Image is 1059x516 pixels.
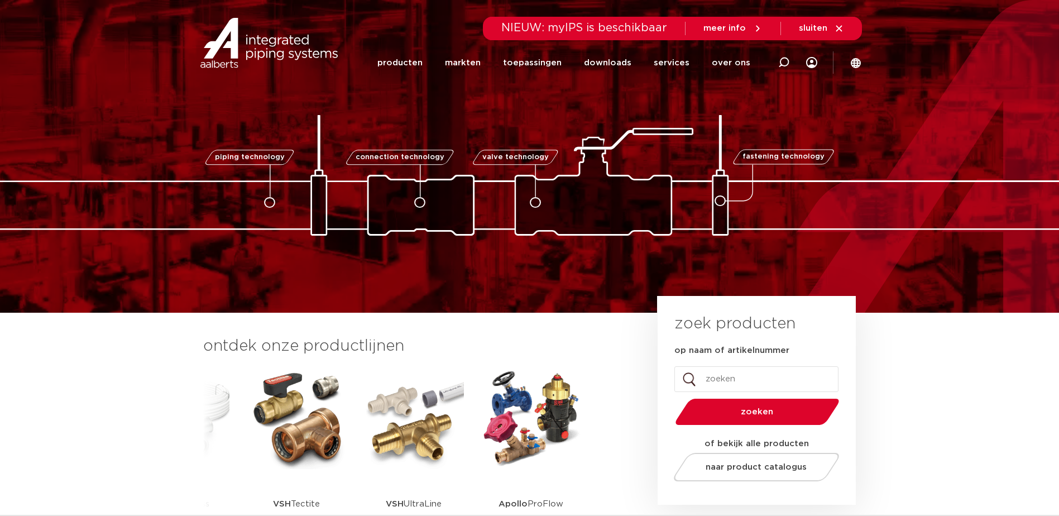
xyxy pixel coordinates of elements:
span: fastening technology [742,154,825,161]
div: my IPS [806,40,817,85]
span: valve technology [482,154,549,161]
button: zoeken [670,398,844,426]
span: naar product catalogus [706,463,807,471]
span: NIEUW: myIPS is beschikbaar [501,22,667,34]
a: meer info [703,23,763,34]
a: naar product catalogus [670,453,842,481]
strong: VSH [273,500,291,508]
input: zoeken [674,366,838,392]
a: services [654,40,689,85]
strong: Apollo [499,500,528,508]
a: producten [377,40,423,85]
span: zoeken [704,408,811,416]
h3: zoek producten [674,313,796,335]
span: sluiten [799,24,827,32]
a: markten [445,40,481,85]
a: toepassingen [503,40,562,85]
span: meer info [703,24,746,32]
a: downloads [584,40,631,85]
strong: of bekijk alle producten [705,439,809,448]
span: piping technology [215,154,285,161]
a: over ons [712,40,750,85]
span: connection technology [355,154,444,161]
label: op naam of artikelnummer [674,345,789,356]
nav: Menu [377,40,750,85]
strong: VSH [386,500,404,508]
h3: ontdek onze productlijnen [203,335,620,357]
a: sluiten [799,23,844,34]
